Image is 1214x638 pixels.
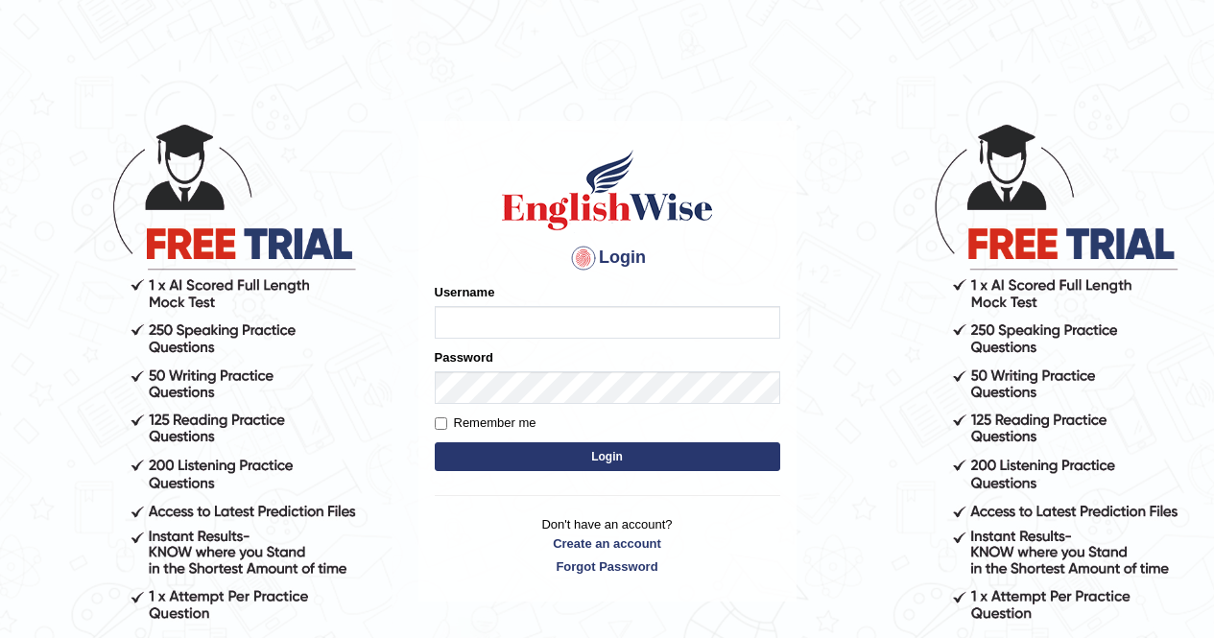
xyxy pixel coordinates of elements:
label: Username [435,283,495,301]
a: Create an account [435,534,780,553]
label: Password [435,348,493,366]
label: Remember me [435,414,536,433]
h4: Login [435,243,780,273]
button: Login [435,442,780,471]
a: Forgot Password [435,557,780,576]
p: Don't have an account? [435,515,780,575]
img: Logo of English Wise sign in for intelligent practice with AI [498,147,717,233]
input: Remember me [435,417,447,430]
